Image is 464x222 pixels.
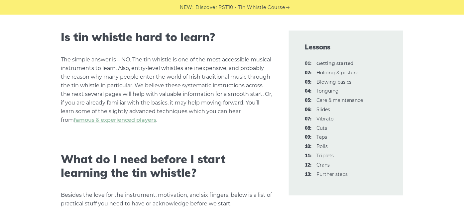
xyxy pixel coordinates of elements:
span: 09: [305,133,311,141]
span: 08: [305,124,311,132]
a: 03:Blowing basics [316,79,352,85]
span: 10: [305,143,311,151]
a: 05:Care & maintenance [316,97,363,103]
span: NEW: [180,4,194,11]
a: 09:Taps [316,134,327,140]
a: famous & experienced players [74,117,156,123]
span: Discover [196,4,218,11]
span: 11: [305,152,311,160]
h2: Is tin whistle hard to learn? [61,31,273,44]
span: Lessons [305,42,387,52]
span: 04: [305,87,311,95]
span: 13: [305,171,311,179]
a: 02:Holding & posture [316,70,359,76]
span: 06: [305,106,311,114]
a: 07:Vibrato [316,116,334,122]
a: 04:Tonguing [316,88,339,94]
a: 11:Triplets [316,153,334,159]
span: 01: [305,60,311,68]
a: 10:Rolls [316,143,328,149]
span: 02: [305,69,311,77]
span: 12: [305,161,311,169]
span: 05: [305,97,311,105]
a: PST10 - Tin Whistle Course [219,4,285,11]
strong: Getting started [316,60,354,66]
a: 08:Cuts [316,125,327,131]
p: Besides the love for the instrument, motivation, and six fingers, below is a list of practical st... [61,191,273,208]
a: 12:Crans [316,162,330,168]
span: 03: [305,78,311,86]
a: 13:Further steps [316,171,348,177]
p: The simple answer is – NO. The tin whistle is one of the most accessible musical instruments to l... [61,55,273,124]
span: 07: [305,115,311,123]
a: 06:Slides [316,107,330,112]
h2: What do I need before I start learning the tin whistle? [61,153,273,180]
